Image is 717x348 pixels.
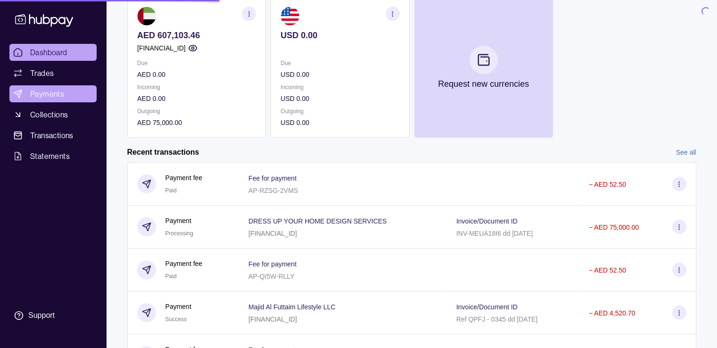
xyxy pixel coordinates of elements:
h2: Recent transactions [127,147,199,157]
a: Trades [9,65,97,82]
p: AP-RZSG-2VMS [248,187,298,194]
p: [FINANCIAL_ID] [248,230,297,237]
p: Incoming [137,82,256,92]
span: Success [165,316,187,323]
p: USD 0.00 [280,30,399,41]
p: Payment fee [165,258,203,269]
p: Outgoing [137,106,256,116]
a: Dashboard [9,44,97,61]
span: Transactions [30,130,74,141]
a: Transactions [9,127,97,144]
span: Dashboard [30,47,67,58]
div: Support [28,310,55,321]
p: Outgoing [280,106,399,116]
p: AED 607,103.46 [137,30,256,41]
p: − AED 52.50 [589,181,626,188]
p: Fee for payment [248,260,297,268]
p: Invoice/Document ID [456,217,518,225]
img: ae [137,7,156,25]
a: Statements [9,148,97,165]
p: USD 0.00 [280,117,399,128]
span: Trades [30,67,54,79]
a: Collections [9,106,97,123]
p: INV-MEUA18I6 dd [DATE] [456,230,533,237]
a: See all [676,147,696,157]
p: USD 0.00 [280,69,399,80]
p: Due [137,58,256,68]
span: Statements [30,150,70,162]
p: [FINANCIAL_ID] [248,315,297,323]
p: Majid Al Futtaim Lifestyle LLC [248,303,335,311]
p: − AED 75,000.00 [589,224,639,231]
p: Ref QPFJ - 0345 dd [DATE] [456,315,537,323]
p: Payment [165,215,193,226]
a: Support [9,306,97,325]
p: Payment [165,301,191,312]
img: us [280,7,299,25]
p: [FINANCIAL_ID] [137,43,186,53]
p: Due [280,58,399,68]
span: Collections [30,109,68,120]
span: Paid [165,187,177,194]
span: Payments [30,88,64,99]
p: AED 75,000.00 [137,117,256,128]
p: Invoice/Document ID [456,303,518,311]
p: − AED 52.50 [589,266,626,274]
span: Paid [165,273,177,280]
p: − AED 4,520.70 [589,309,635,317]
p: AED 0.00 [137,69,256,80]
a: Payments [9,85,97,102]
p: USD 0.00 [280,93,399,104]
p: Payment fee [165,173,203,183]
p: AED 0.00 [137,93,256,104]
p: Fee for payment [248,174,297,182]
p: Incoming [280,82,399,92]
p: Request new currencies [438,79,529,89]
p: DRESS UP YOUR HOME DESIGN SERVICES [248,217,387,225]
p: AP-QI5W-RLLY [248,273,295,280]
span: Processing [165,230,193,237]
